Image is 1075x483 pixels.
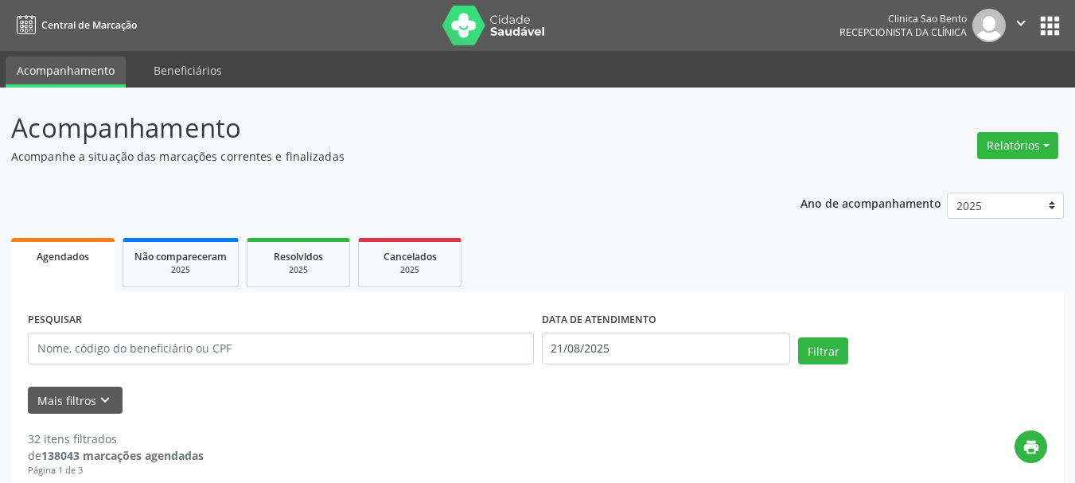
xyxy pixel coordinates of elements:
img: img [972,9,1006,42]
i: print [1022,438,1040,456]
a: Central de Marcação [11,12,137,38]
strong: 138043 marcações agendadas [41,448,204,463]
input: Selecione um intervalo [542,333,791,364]
div: Clinica Sao Bento [839,12,967,25]
i: keyboard_arrow_down [96,391,114,409]
div: 2025 [134,264,227,276]
div: 32 itens filtrados [28,430,204,447]
button:  [1006,9,1036,42]
div: 2025 [259,264,338,276]
span: Não compareceram [134,250,227,263]
button: Relatórios [977,132,1058,159]
span: Agendados [37,250,89,263]
button: Filtrar [798,337,848,364]
p: Ano de acompanhamento [800,193,941,212]
div: 2025 [370,264,450,276]
div: de [28,447,204,464]
a: Acompanhamento [6,56,126,88]
label: DATA DE ATENDIMENTO [542,308,656,333]
p: Acompanhe a situação das marcações correntes e finalizadas [11,148,748,165]
label: PESQUISAR [28,308,82,333]
p: Acompanhamento [11,108,748,148]
span: Cancelados [384,250,437,263]
button: print [1015,430,1047,463]
span: Resolvidos [274,250,323,263]
div: Página 1 de 3 [28,464,204,477]
span: Central de Marcação [41,18,137,32]
i:  [1012,14,1030,32]
button: apps [1036,12,1064,40]
a: Beneficiários [142,56,233,84]
button: Mais filtroskeyboard_arrow_down [28,387,123,415]
span: Recepcionista da clínica [839,25,967,39]
input: Nome, código do beneficiário ou CPF [28,333,534,364]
